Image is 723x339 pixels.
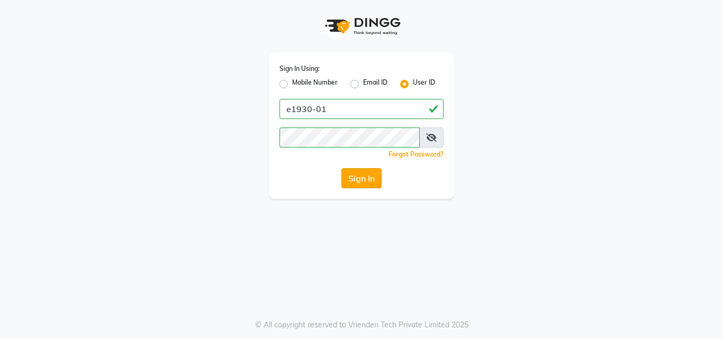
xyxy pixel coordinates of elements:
img: logo1.svg [319,11,404,42]
button: Sign In [341,168,382,188]
label: Email ID [363,78,387,90]
label: Mobile Number [292,78,338,90]
input: Username [279,127,420,148]
input: Username [279,99,444,119]
label: Sign In Using: [279,64,320,74]
label: User ID [413,78,435,90]
a: Forgot Password? [388,150,444,158]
